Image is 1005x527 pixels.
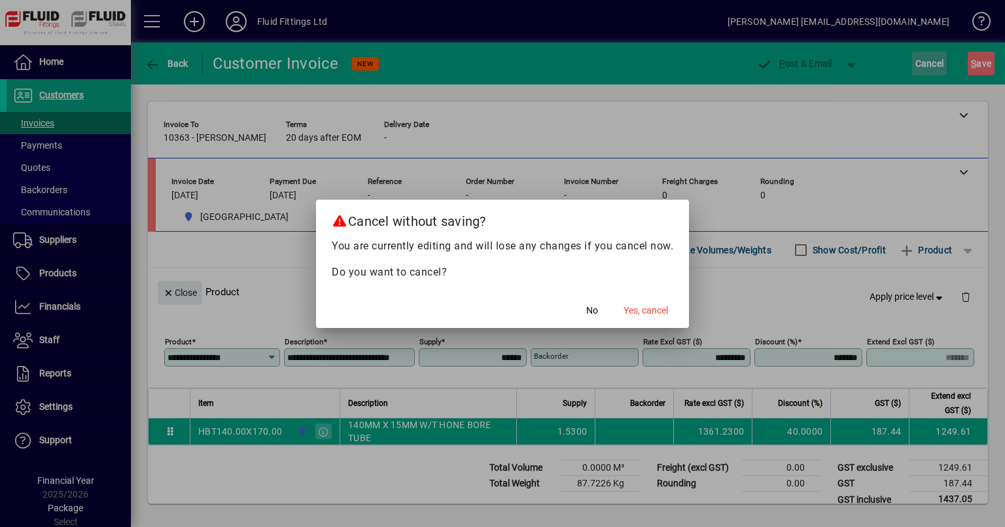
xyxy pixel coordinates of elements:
span: No [586,304,598,318]
p: You are currently editing and will lose any changes if you cancel now. [332,238,673,254]
h2: Cancel without saving? [316,200,689,238]
button: No [571,299,613,323]
p: Do you want to cancel? [332,264,673,280]
button: Yes, cancel [618,299,673,323]
span: Yes, cancel [624,304,668,318]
